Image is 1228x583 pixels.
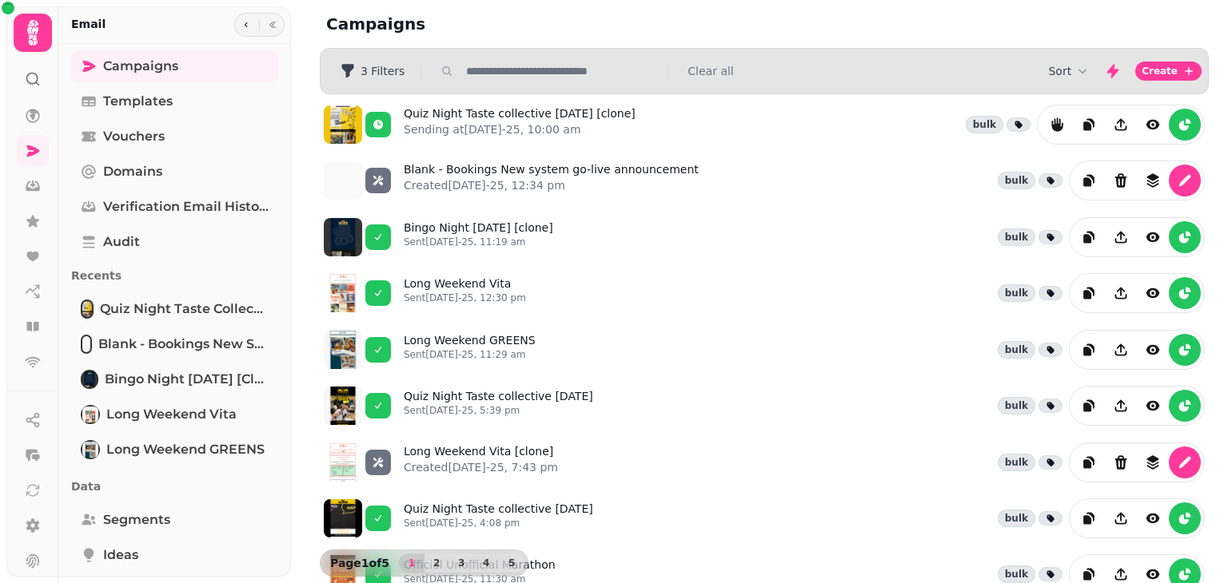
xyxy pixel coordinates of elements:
div: bulk [998,341,1035,359]
div: bulk [998,397,1035,414]
a: Blank - Bookings New system go-live announcementCreated[DATE]-25, 12:34 pm [404,161,699,200]
a: Quiz Night Taste collective [DATE] [clone]Sending at[DATE]-25, 10:00 am [404,105,636,144]
p: Sent [DATE]-25, 12:30 pm [404,291,526,304]
div: bulk [998,172,1035,189]
a: Long Weekend GREENSLong Weekend GREENS [71,434,278,466]
span: 2 [430,558,443,568]
span: Segments [103,510,170,529]
button: view [1137,277,1169,309]
span: Long Weekend Vita [106,405,237,424]
img: Blank - Bookings New system go-live announcement [82,336,90,352]
span: Ideas [103,545,138,565]
img: aHR0cHM6Ly9zdGFtcGVkZS1zZXJ2aWNlLXByb2QtdGVtcGxhdGUtcHJldmlld3MuczMuZXUtd2VzdC0xLmFtYXpvbmF3cy5jb... [324,499,362,537]
h2: Campaigns [326,13,633,35]
p: Recents [71,261,278,290]
p: Page 1 of 5 [324,555,396,571]
button: duplicate [1073,446,1105,478]
span: Audit [103,232,140,252]
button: view [1137,109,1169,141]
button: view [1137,221,1169,253]
a: Quiz Night Taste collective 21 Aug [clone]Quiz Night Taste collective [DATE] [clone] [71,293,278,325]
img: Quiz Night Taste collective 21 Aug [clone] [82,301,92,317]
a: Quiz Night Taste collective [DATE]Sent[DATE]-25, 5:39 pm [404,388,593,423]
p: Sent [DATE]-25, 5:39 pm [404,404,593,417]
button: duplicate [1073,221,1105,253]
span: Templates [103,92,173,111]
button: view [1137,334,1169,366]
button: revisions [1137,446,1169,478]
img: aHR0cHM6Ly9zdGFtcGVkZS1zZXJ2aWNlLXByb2QtdGVtcGxhdGUtcHJldmlld3MuczMuZXUtd2VzdC0xLmFtYXpvbmF3cy5jb... [324,387,362,425]
button: Share campaign preview [1105,390,1137,422]
div: bulk [998,565,1035,583]
a: Verification email history [71,191,278,223]
button: Delete [1105,446,1137,478]
p: Created [DATE]-25, 12:34 pm [404,177,699,193]
button: reports [1169,390,1201,422]
span: 1 [405,558,418,568]
button: 1 [399,553,425,573]
a: Campaigns [71,50,278,82]
button: duplicate [1073,109,1105,141]
img: aHR0cHM6Ly9zdGFtcGVkZS1zZXJ2aWNlLXByb2QtdGVtcGxhdGUtcHJldmlld3MuczMuZXUtd2VzdC0xLmFtYXpvbmF3cy5jb... [324,105,362,144]
a: Bingo Night [DATE] [clone]Sent[DATE]-25, 11:19 am [404,220,553,255]
a: Bingo Night 27 Aug [clone]Bingo Night [DATE] [clone] [71,363,278,395]
a: Long Weekend Vita [clone]Created[DATE]-25, 7:43 pm [404,443,558,482]
p: Sent [DATE]-25, 11:29 am [404,348,536,361]
a: Long Weekend GREENSSent[DATE]-25, 11:29 am [404,332,536,367]
button: Clear all [688,63,733,79]
img: aHR0cHM6Ly9zdGFtcGVkZS1zZXJ2aWNlLXByb2QtdGVtcGxhdGUtcHJldmlld3MuczMuZXUtd2VzdC0xLmFtYXpvbmF3cy5jb... [324,218,362,256]
span: Verification email history [103,197,269,216]
span: Blank - Bookings New system go-live announcement [98,335,269,354]
p: Sent [DATE]-25, 11:19 am [404,236,553,248]
div: bulk [998,510,1035,527]
button: revisions [1137,165,1169,196]
span: Create [1142,66,1178,76]
button: 3 Filters [327,58,417,84]
button: Share campaign preview [1105,502,1137,534]
button: view [1137,502,1169,534]
button: duplicate [1073,334,1105,366]
a: Blank - Bookings New system go-live announcementBlank - Bookings New system go-live announcement [71,328,278,360]
h2: Email [71,16,106,32]
a: Long Weekend VitaSent[DATE]-25, 12:30 pm [404,276,526,311]
button: reports [1169,502,1201,534]
button: edit [1169,446,1201,478]
img: Bingo Night 27 Aug [clone] [82,371,97,387]
button: reports [1169,277,1201,309]
span: Long Weekend GREENS [106,440,265,459]
a: Ideas [71,539,278,571]
a: Quiz Night Taste collective [DATE]Sent[DATE]-25, 4:08 pm [404,501,593,536]
button: view [1137,390,1169,422]
p: Created [DATE]-25, 7:43 pm [404,459,558,475]
span: 3 [455,558,468,568]
button: reports [1169,109,1201,141]
img: Long Weekend GREENS [82,442,98,458]
button: 4 [473,553,499,573]
a: Long Weekend VitaLong Weekend Vita [71,399,278,430]
button: reports [1169,221,1201,253]
button: Share campaign preview [1105,277,1137,309]
span: Vouchers [103,127,165,146]
p: Sent [DATE]-25, 4:08 pm [404,517,593,529]
button: Share campaign preview [1105,221,1137,253]
button: 5 [499,553,524,573]
img: Long Weekend Vita [82,407,98,422]
div: bulk [998,228,1035,246]
button: edit [1169,165,1201,196]
button: duplicate [1073,502,1105,534]
img: aHR0cHM6Ly9zdGFtcGVkZS1zZXJ2aWNlLXByb2QtdGVtcGxhdGUtcHJldmlld3MuczMuZXUtd2VzdC0xLmFtYXpvbmF3cy5jb... [324,274,362,312]
button: Create [1135,61,1202,81]
img: aHR0cHM6Ly9zdGFtcGVkZS1zZXJ2aWNlLXByb2QtdGVtcGxhdGUtcHJldmlld3MuczMuZXUtd2VzdC0xLmFtYXpvbmF3cy5jb... [324,161,362,200]
a: Templates [71,85,278,117]
img: aHR0cHM6Ly9zdGFtcGVkZS1zZXJ2aWNlLXByb2QtdGVtcGxhdGUtcHJldmlld3MuczMuZXUtd2VzdC0xLmFtYXpvbmF3cy5jb... [324,331,362,369]
span: Campaigns [103,57,178,76]
span: Quiz Night Taste collective [DATE] [clone] [100,299,269,319]
a: Vouchers [71,121,278,153]
p: Data [71,472,278,501]
span: 4 [480,558,492,568]
button: duplicate [1073,277,1105,309]
a: Domains [71,156,278,188]
a: Segments [71,504,278,536]
button: duplicate [1073,390,1105,422]
span: 5 [505,558,518,568]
